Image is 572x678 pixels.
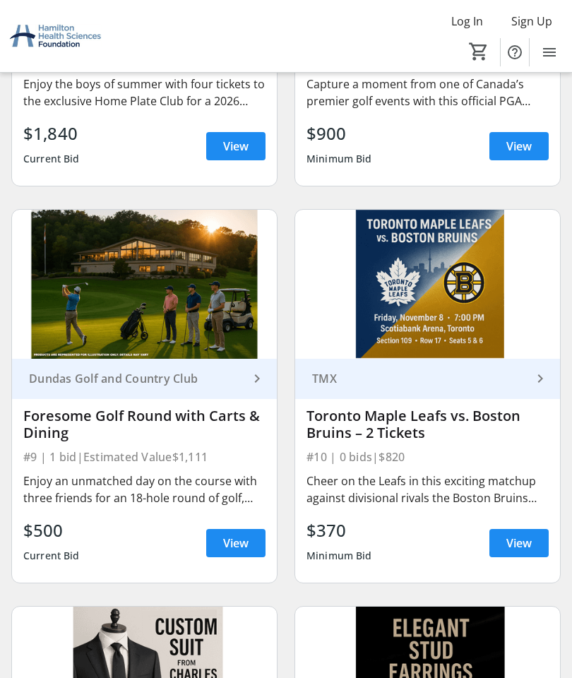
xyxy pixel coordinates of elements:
a: View [489,529,549,557]
div: Dundas Golf and Country Club [23,371,249,386]
div: $900 [306,121,372,146]
div: $500 [23,518,80,543]
div: Cheer on the Leafs in this exciting matchup against divisional rivals the Boston Bruins [DATE][DA... [306,472,549,506]
img: Foresome Golf Round with Carts & Dining [12,210,277,359]
div: Enjoy the boys of summer with four tickets to the exclusive Home Plate Club for a 2026 Toronto Bl... [23,76,266,109]
a: View [206,132,266,160]
button: Cart [466,39,491,64]
button: Menu [535,38,564,66]
div: Current Bid [23,146,80,172]
img: Hamilton Health Sciences Foundation's Logo [8,10,102,63]
div: Current Bid [23,543,80,569]
div: Capture a moment from one of Canada’s premier golf events with this official PGA Canadian Open fl... [306,76,549,109]
div: #10 | 0 bids | $820 [306,447,549,467]
div: #9 | 1 bid | Estimated Value $1,111 [23,447,266,467]
button: Sign Up [500,10,564,32]
span: Sign Up [511,13,552,30]
div: Enjoy an unmatched day on the course with three friends for an 18-hole round of golf, complete wi... [23,472,266,506]
span: View [506,138,532,155]
button: Log In [440,10,494,32]
span: Log In [451,13,483,30]
a: Dundas Golf and Country Club [12,359,277,399]
mat-icon: keyboard_arrow_right [532,370,549,387]
a: View [206,529,266,557]
span: View [223,138,249,155]
div: $370 [306,518,372,543]
div: Minimum Bid [306,543,372,569]
div: Toronto Maple Leafs vs. Boston Bruins – 2 Tickets [306,408,549,441]
div: Minimum Bid [306,146,372,172]
span: View [506,535,532,552]
div: $1,840 [23,121,80,146]
button: Help [501,38,529,66]
div: TMX [306,371,532,386]
a: View [489,132,549,160]
mat-icon: keyboard_arrow_right [249,370,266,387]
div: Foresome Golf Round with Carts & Dining [23,408,266,441]
a: TMX [295,359,560,399]
img: Toronto Maple Leafs vs. Boston Bruins – 2 Tickets [295,210,560,359]
span: View [223,535,249,552]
